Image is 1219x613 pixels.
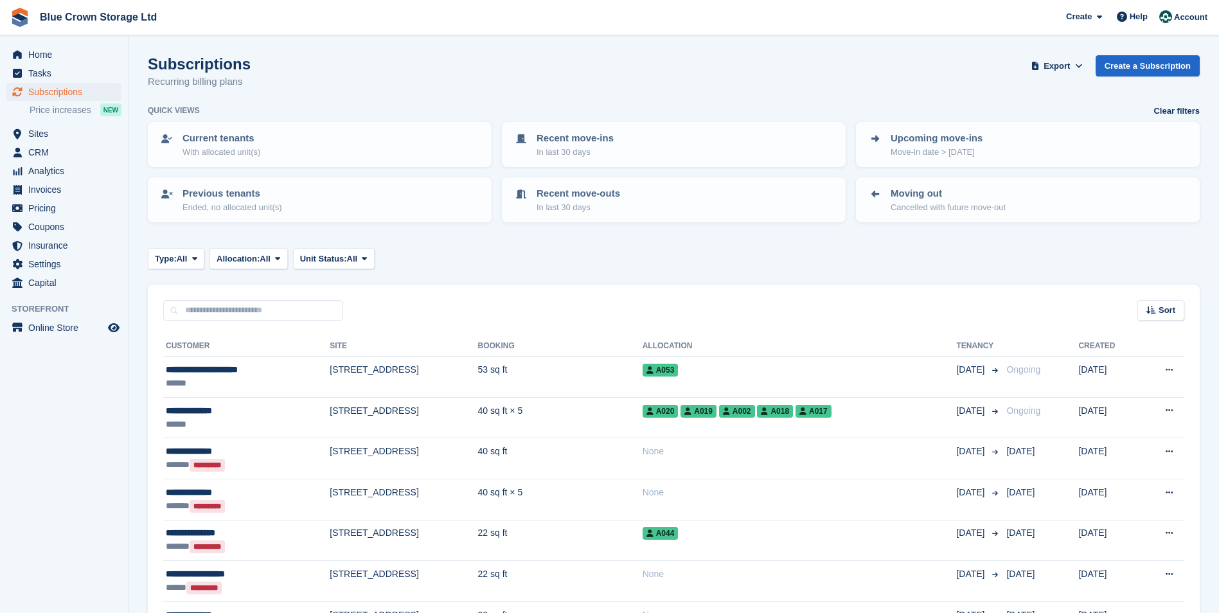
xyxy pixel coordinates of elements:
[478,438,643,479] td: 40 sq ft
[28,255,105,273] span: Settings
[177,253,188,265] span: All
[148,75,251,89] p: Recurring billing plans
[35,6,162,28] a: Blue Crown Storage Ltd
[330,336,477,357] th: Site
[6,162,121,180] a: menu
[1174,11,1207,24] span: Account
[6,255,121,273] a: menu
[537,131,614,146] p: Recent move-ins
[1078,357,1139,398] td: [DATE]
[681,405,716,418] span: A019
[503,123,844,166] a: Recent move-ins In last 30 days
[28,236,105,254] span: Insurance
[28,46,105,64] span: Home
[6,218,121,236] a: menu
[182,146,260,159] p: With allocated unit(s)
[537,201,620,214] p: In last 30 days
[1130,10,1148,23] span: Help
[209,248,288,269] button: Allocation: All
[757,405,793,418] span: A018
[155,253,177,265] span: Type:
[6,236,121,254] a: menu
[1006,446,1035,456] span: [DATE]
[293,248,375,269] button: Unit Status: All
[100,103,121,116] div: NEW
[1078,479,1139,520] td: [DATE]
[148,55,251,73] h1: Subscriptions
[1078,336,1139,357] th: Created
[891,131,983,146] p: Upcoming move-ins
[478,479,643,520] td: 40 sq ft × 5
[28,199,105,217] span: Pricing
[28,143,105,161] span: CRM
[6,64,121,82] a: menu
[347,253,358,265] span: All
[956,486,987,499] span: [DATE]
[478,336,643,357] th: Booking
[300,253,347,265] span: Unit Status:
[643,405,679,418] span: A020
[643,445,957,458] div: None
[6,125,121,143] a: menu
[643,567,957,581] div: None
[330,561,477,602] td: [STREET_ADDRESS]
[1078,520,1139,561] td: [DATE]
[182,201,282,214] p: Ended, no allocated unit(s)
[28,83,105,101] span: Subscriptions
[1159,10,1172,23] img: John Marshall
[719,405,755,418] span: A002
[478,520,643,561] td: 22 sq ft
[149,179,490,221] a: Previous tenants Ended, no allocated unit(s)
[330,357,477,398] td: [STREET_ADDRESS]
[6,319,121,337] a: menu
[478,397,643,438] td: 40 sq ft × 5
[956,336,1001,357] th: Tenancy
[1078,397,1139,438] td: [DATE]
[643,486,957,499] div: None
[28,218,105,236] span: Coupons
[478,561,643,602] td: 22 sq ft
[28,162,105,180] span: Analytics
[28,64,105,82] span: Tasks
[6,83,121,101] a: menu
[28,125,105,143] span: Sites
[1006,569,1035,579] span: [DATE]
[1006,405,1040,416] span: Ongoing
[6,46,121,64] a: menu
[1006,364,1040,375] span: Ongoing
[6,181,121,199] a: menu
[12,303,128,315] span: Storefront
[857,123,1198,166] a: Upcoming move-ins Move-in date > [DATE]
[891,186,1006,201] p: Moving out
[1044,60,1070,73] span: Export
[643,364,679,377] span: A053
[182,131,260,146] p: Current tenants
[149,123,490,166] a: Current tenants With allocated unit(s)
[330,438,477,479] td: [STREET_ADDRESS]
[6,274,121,292] a: menu
[1066,10,1092,23] span: Create
[1078,561,1139,602] td: [DATE]
[330,397,477,438] td: [STREET_ADDRESS]
[857,179,1198,221] a: Moving out Cancelled with future move-out
[537,146,614,159] p: In last 30 days
[1159,304,1175,317] span: Sort
[148,105,200,116] h6: Quick views
[1006,487,1035,497] span: [DATE]
[28,181,105,199] span: Invoices
[6,199,121,217] a: menu
[10,8,30,27] img: stora-icon-8386f47178a22dfd0bd8f6a31ec36ba5ce8667c1dd55bd0f319d3a0aa187defe.svg
[6,143,121,161] a: menu
[643,336,957,357] th: Allocation
[891,146,983,159] p: Move-in date > [DATE]
[643,527,679,540] span: A044
[1029,55,1085,76] button: Export
[30,104,91,116] span: Price increases
[148,248,204,269] button: Type: All
[106,320,121,335] a: Preview store
[330,520,477,561] td: [STREET_ADDRESS]
[1096,55,1200,76] a: Create a Subscription
[260,253,271,265] span: All
[163,336,330,357] th: Customer
[478,357,643,398] td: 53 sq ft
